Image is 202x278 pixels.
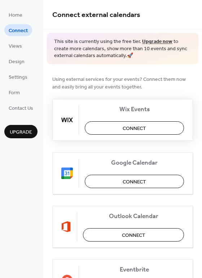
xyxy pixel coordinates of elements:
a: Connect [4,24,32,36]
span: Connect [122,231,145,239]
span: Design [9,58,25,66]
span: Connect [123,178,146,186]
span: Wix Events [85,105,184,113]
a: Form [4,86,24,98]
span: Outlook Calendar [83,212,184,220]
span: Connect [123,125,146,132]
span: Form [9,89,20,97]
span: Eventbrite [85,266,184,273]
button: Upgrade [4,125,38,138]
a: Settings [4,71,32,83]
span: Google Calendar [85,159,184,166]
span: Using external services for your events? Connect them now and easily bring all your events together. [52,75,193,91]
button: Connect [85,175,184,188]
img: google [61,168,73,179]
a: Views [4,40,26,52]
span: Connect [9,27,28,35]
span: Settings [9,74,27,81]
button: Connect [85,121,184,135]
a: Design [4,55,29,67]
button: Connect [83,228,184,242]
span: Connect external calendars [52,8,140,22]
img: wix [61,114,73,126]
span: Views [9,43,22,50]
a: Upgrade now [142,37,172,47]
img: outlook [61,221,71,233]
a: Home [4,9,27,21]
span: Upgrade [10,129,32,136]
span: This site is currently using the free tier. to create more calendars, show more than 10 events an... [54,38,191,60]
a: Contact Us [4,102,38,114]
span: Home [9,12,22,19]
span: Contact Us [9,105,33,112]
